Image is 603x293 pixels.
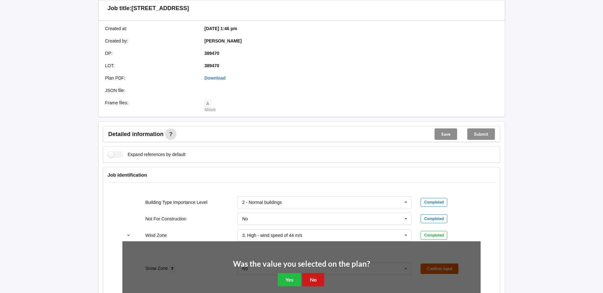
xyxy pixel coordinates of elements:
label: Not For Construction [145,216,186,221]
a: Mitek [204,100,216,112]
label: Expand references by default [108,151,186,158]
div: JSON file : [101,87,200,94]
div: 2 - Normal buildings [242,200,282,205]
b: 389470 [204,63,219,68]
div: No [242,217,248,221]
div: DP : [101,50,200,56]
div: Plan PDF : [101,75,200,81]
button: Yes [278,273,301,286]
div: 3. High - wind speed of 44 m/s [242,233,302,238]
div: Created at : [101,25,200,32]
span: Detailed information [108,131,164,137]
label: Building Type Importance Level [145,200,207,205]
label: Wind Zone [145,233,167,238]
div: Completed [421,214,447,223]
h4: Job Identification [108,172,496,178]
a: Download [204,75,226,81]
div: Frame files : [101,100,200,113]
b: [DATE] 1:46 pm [204,26,237,31]
h2: Was the value you selected on the plan? [233,259,370,269]
button: reference-toggle [122,230,135,241]
div: Completed [421,198,447,207]
button: No [302,273,324,286]
div: Completed [421,231,447,240]
b: [PERSON_NAME] [204,38,242,43]
div: Created by : [101,38,200,44]
div: LOT : [101,62,200,69]
h3: [STREET_ADDRESS] [132,5,189,12]
h3: Job title: [108,5,132,12]
b: 389470 [204,51,219,56]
